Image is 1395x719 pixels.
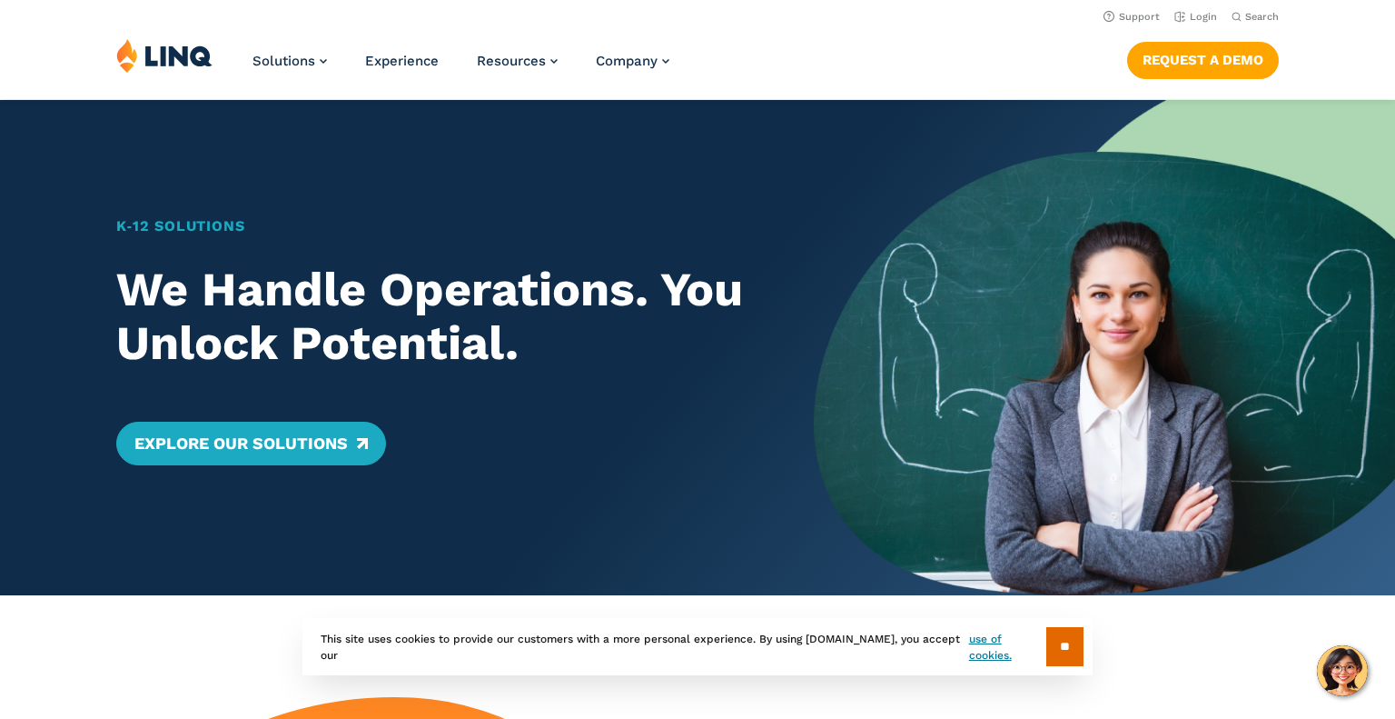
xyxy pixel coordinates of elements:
[1174,11,1217,23] a: Login
[302,618,1093,675] div: This site uses cookies to provide our customers with a more personal experience. By using [DOMAIN...
[365,53,439,69] a: Experience
[969,631,1046,664] a: use of cookies.
[116,215,757,237] h1: K‑12 Solutions
[1127,38,1279,78] nav: Button Navigation
[1232,10,1279,24] button: Open Search Bar
[252,53,327,69] a: Solutions
[1245,11,1279,23] span: Search
[477,53,546,69] span: Resources
[1103,11,1160,23] a: Support
[252,38,669,98] nav: Primary Navigation
[1317,645,1368,696] button: Hello, have a question? Let’s chat.
[596,53,658,69] span: Company
[252,53,315,69] span: Solutions
[1127,42,1279,78] a: Request a Demo
[116,263,757,372] h2: We Handle Operations. You Unlock Potential.
[814,100,1395,595] img: Home Banner
[477,53,558,69] a: Resources
[116,38,213,73] img: LINQ | K‑12 Software
[116,422,386,465] a: Explore Our Solutions
[596,53,669,69] a: Company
